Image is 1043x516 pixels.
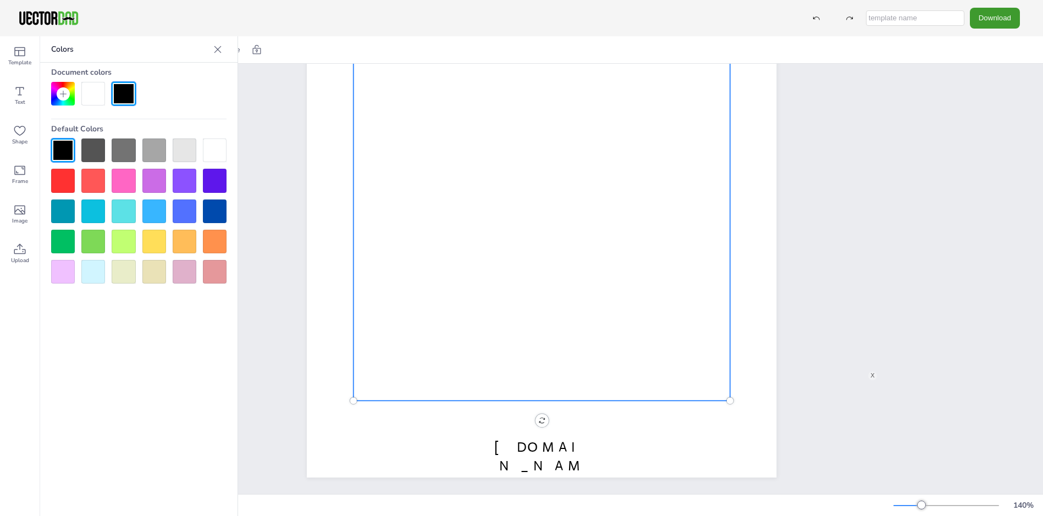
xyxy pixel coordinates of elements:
span: Template [8,58,31,67]
input: template name [866,10,964,26]
div: Default Colors [51,119,227,138]
span: Upload [11,256,29,265]
button: Download [970,8,1020,28]
div: X [868,371,877,380]
span: Text [15,98,25,107]
span: Shape [12,137,27,146]
span: Frame [12,177,28,186]
div: Document colors [51,63,227,82]
p: Colors [51,36,209,63]
span: [DOMAIN_NAME] [494,439,589,494]
img: VectorDad-1.png [18,10,80,26]
span: Image [12,217,27,225]
iframe: Advertisment [867,370,1032,508]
